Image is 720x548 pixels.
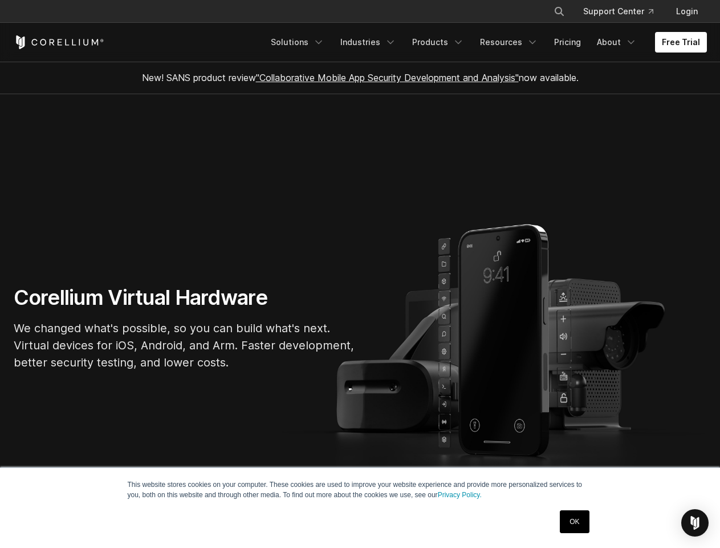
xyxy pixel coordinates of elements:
h1: Corellium Virtual Hardware [14,285,356,311]
a: OK [560,510,589,533]
button: Search [549,1,570,22]
a: Pricing [547,32,588,53]
a: Industries [333,32,403,53]
p: This website stores cookies on your computer. These cookies are used to improve your website expe... [128,479,593,500]
a: "Collaborative Mobile App Security Development and Analysis" [256,72,519,83]
a: Corellium Home [14,35,104,49]
a: Products [405,32,471,53]
div: Navigation Menu [264,32,707,53]
p: We changed what's possible, so you can build what's next. Virtual devices for iOS, Android, and A... [14,320,356,371]
a: Resources [473,32,545,53]
a: Free Trial [655,32,707,53]
a: Solutions [264,32,331,53]
a: Support Center [574,1,662,22]
div: Open Intercom Messenger [681,509,709,537]
a: About [590,32,644,53]
a: Login [667,1,707,22]
span: New! SANS product review now available. [142,72,579,83]
div: Navigation Menu [540,1,707,22]
a: Privacy Policy. [438,491,482,499]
